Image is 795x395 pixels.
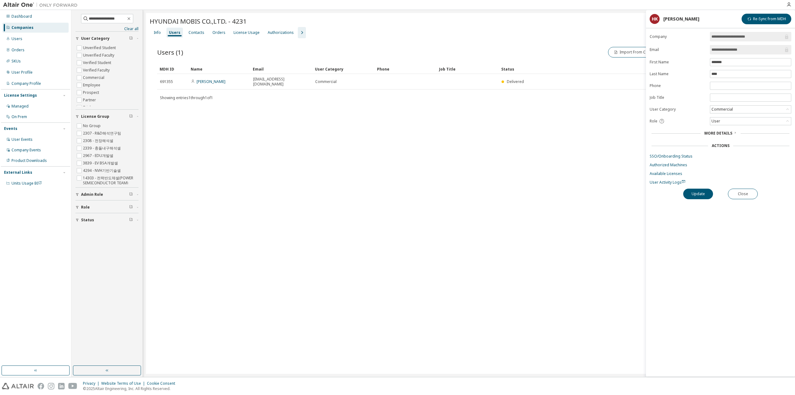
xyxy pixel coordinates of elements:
[11,137,33,142] div: User Events
[160,64,186,74] div: MDH ID
[11,48,25,53] div: Orders
[315,64,372,74] div: User Category
[48,383,54,389] img: instagram.svg
[11,36,22,41] div: Users
[75,110,139,123] button: License Group
[711,106,734,113] div: Commercial
[650,83,706,88] label: Phone
[83,137,115,145] label: 2308 - 전장해석셀
[683,189,713,199] button: Update
[650,171,791,176] a: Available Licenses
[83,52,116,59] label: Unverified Faculty
[197,79,225,84] a: [PERSON_NAME]
[650,163,791,168] a: Authorized Machines
[663,16,699,21] div: [PERSON_NAME]
[75,26,139,31] a: Clear all
[253,77,310,87] span: [EMAIL_ADDRESS][DOMAIN_NAME]
[83,174,139,187] label: 14303 - 전력반도체셀(POWER SEMICONDUCTOR TEAM)
[507,79,524,84] span: Delivered
[710,106,791,113] div: Commercial
[101,381,147,386] div: Website Terms of Use
[4,170,32,175] div: External Links
[83,152,115,159] label: 2967 - EDU개발셀
[4,93,37,98] div: License Settings
[169,30,180,35] div: Users
[75,32,139,45] button: User Category
[157,48,183,57] span: Users (1)
[11,14,32,19] div: Dashboard
[83,167,122,174] label: 4294 - NVH기반기술셀
[728,189,758,199] button: Close
[68,383,77,389] img: youtube.svg
[315,79,337,84] span: Commercial
[81,36,110,41] span: User Category
[650,154,791,159] a: SSO/Onboarding Status
[83,159,119,167] label: 3839 - EV BSA개발셀
[11,59,21,64] div: SKUs
[11,181,42,186] span: Units Usage BI
[150,17,247,25] span: HYUNDAI MOBIS CO.,LTD. - 4231
[191,64,248,74] div: Name
[234,30,260,35] div: License Usage
[58,383,65,389] img: linkedin.svg
[2,383,34,389] img: altair_logo.svg
[501,64,743,74] div: Status
[81,218,94,223] span: Status
[83,44,117,52] label: Unverified Student
[129,205,133,210] span: Clear filter
[83,145,122,152] label: 2339 - 충돌내구해석셀
[75,213,139,227] button: Status
[83,74,106,81] label: Commercial
[4,126,17,131] div: Events
[83,122,102,130] label: No Group
[83,104,92,111] label: Trial
[650,180,685,185] span: User Activity Logs
[11,70,33,75] div: User Profile
[129,36,133,41] span: Clear filter
[11,25,34,30] div: Companies
[212,30,225,35] div: Orders
[704,131,732,136] span: More Details
[439,64,496,74] div: Job Title
[3,2,81,8] img: Altair One
[81,192,103,197] span: Admin Role
[11,114,27,119] div: On Prem
[160,79,173,84] span: 691355
[608,47,655,57] button: Import From CSV
[650,107,706,112] label: User Category
[268,30,294,35] div: Authorizations
[11,158,47,163] div: Product Downloads
[75,188,139,201] button: Admin Role
[83,59,112,67] label: Verified Student
[81,205,90,210] span: Role
[650,95,706,100] label: Job Title
[83,67,111,74] label: Verified Faculty
[711,118,721,125] div: User
[377,64,434,74] div: Phone
[189,30,204,35] div: Contacts
[650,71,706,76] label: Last Name
[650,47,706,52] label: Email
[83,89,100,96] label: Prospect
[11,148,41,153] div: Company Events
[83,81,102,89] label: Employee
[81,114,109,119] span: License Group
[83,96,97,104] label: Partner
[253,64,310,74] div: Email
[11,104,29,109] div: Managed
[83,130,122,137] label: 2307 - R&D해석연구팀
[160,95,213,100] span: Showing entries 1 through 1 of 1
[147,381,179,386] div: Cookie Consent
[712,143,729,148] div: Actions
[650,60,706,65] label: First Name
[650,34,706,39] label: Company
[38,383,44,389] img: facebook.svg
[75,200,139,214] button: Role
[129,218,133,223] span: Clear filter
[83,386,179,391] p: © 2025 Altair Engineering, Inc. All Rights Reserved.
[742,14,791,24] button: Re-Sync from MDH
[129,192,133,197] span: Clear filter
[83,381,101,386] div: Privacy
[129,114,133,119] span: Clear filter
[710,117,791,125] div: User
